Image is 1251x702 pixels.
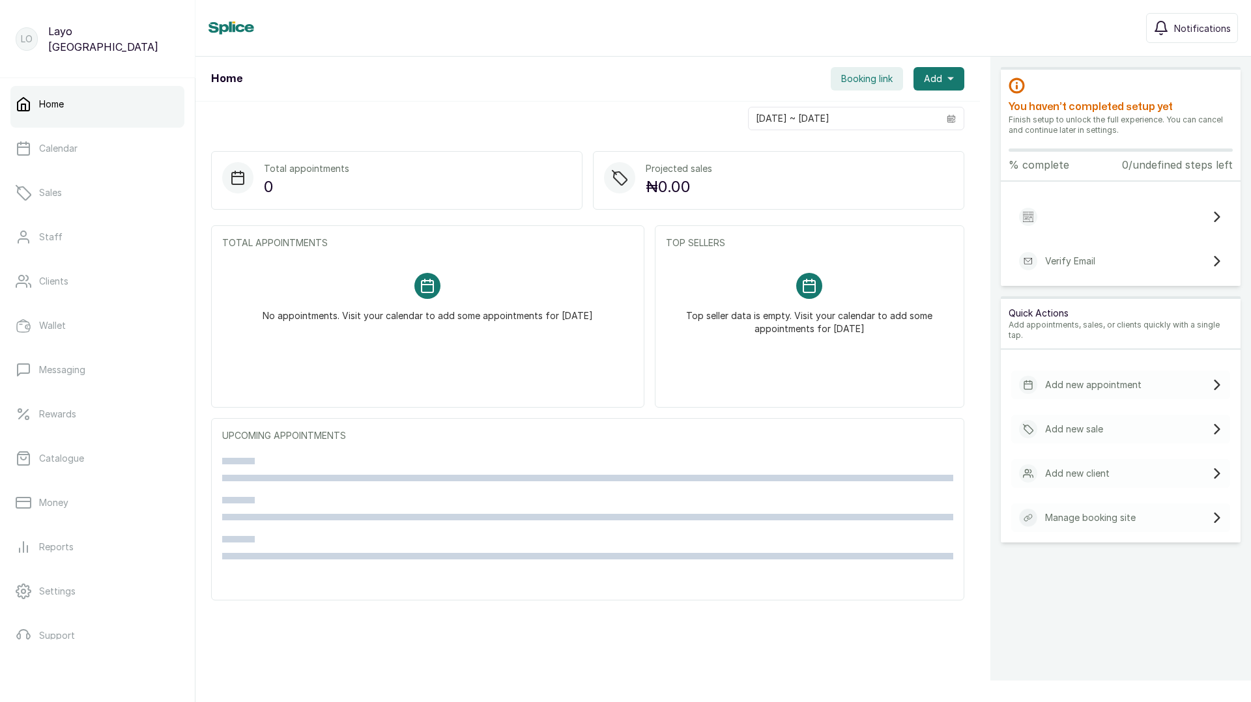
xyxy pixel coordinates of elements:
[48,23,179,55] p: Layo [GEOGRAPHIC_DATA]
[1045,467,1110,480] p: Add new client
[10,263,184,300] a: Clients
[1009,157,1069,173] p: % complete
[1009,115,1233,135] p: Finish setup to unlock the full experience. You can cancel and continue later in settings.
[211,71,242,87] h1: Home
[264,175,349,199] p: 0
[841,72,893,85] span: Booking link
[10,352,184,388] a: Messaging
[1045,423,1103,436] p: Add new sale
[10,219,184,255] a: Staff
[39,142,78,155] p: Calendar
[749,107,939,130] input: Select date
[646,175,712,199] p: ₦0.00
[10,175,184,211] a: Sales
[39,629,75,642] p: Support
[39,231,63,244] p: Staff
[10,396,184,432] a: Rewards
[831,67,903,91] button: Booking link
[1009,320,1233,341] p: Add appointments, sales, or clients quickly with a single tap.
[1146,13,1238,43] button: Notifications
[39,585,76,598] p: Settings
[39,319,66,332] p: Wallet
[1045,255,1095,268] p: Verify Email
[913,67,964,91] button: Add
[222,429,953,442] p: UPCOMING APPOINTMENTS
[39,408,76,421] p: Rewards
[39,541,74,554] p: Reports
[39,186,62,199] p: Sales
[39,98,64,111] p: Home
[263,299,593,322] p: No appointments. Visit your calendar to add some appointments for [DATE]
[10,440,184,477] a: Catalogue
[10,484,184,521] a: Money
[222,236,633,249] p: TOTAL APPOINTMENTS
[1009,307,1233,320] p: Quick Actions
[1174,21,1231,35] span: Notifications
[264,162,349,175] p: Total appointments
[39,275,68,288] p: Clients
[1009,99,1233,115] h2: You haven’t completed setup yet
[10,573,184,610] a: Settings
[1045,511,1136,524] p: Manage booking site
[39,363,85,376] p: Messaging
[646,162,712,175] p: Projected sales
[10,307,184,344] a: Wallet
[10,130,184,167] a: Calendar
[39,496,68,509] p: Money
[666,236,953,249] p: TOP SELLERS
[1122,157,1233,173] p: 0/undefined steps left
[682,299,938,335] p: Top seller data is empty. Visit your calendar to add some appointments for [DATE]
[924,72,942,85] span: Add
[947,114,956,123] svg: calendar
[1045,378,1142,391] p: Add new appointment
[39,452,84,465] p: Catalogue
[10,529,184,565] a: Reports
[21,33,33,46] p: LO
[10,617,184,654] a: Support
[10,86,184,122] a: Home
